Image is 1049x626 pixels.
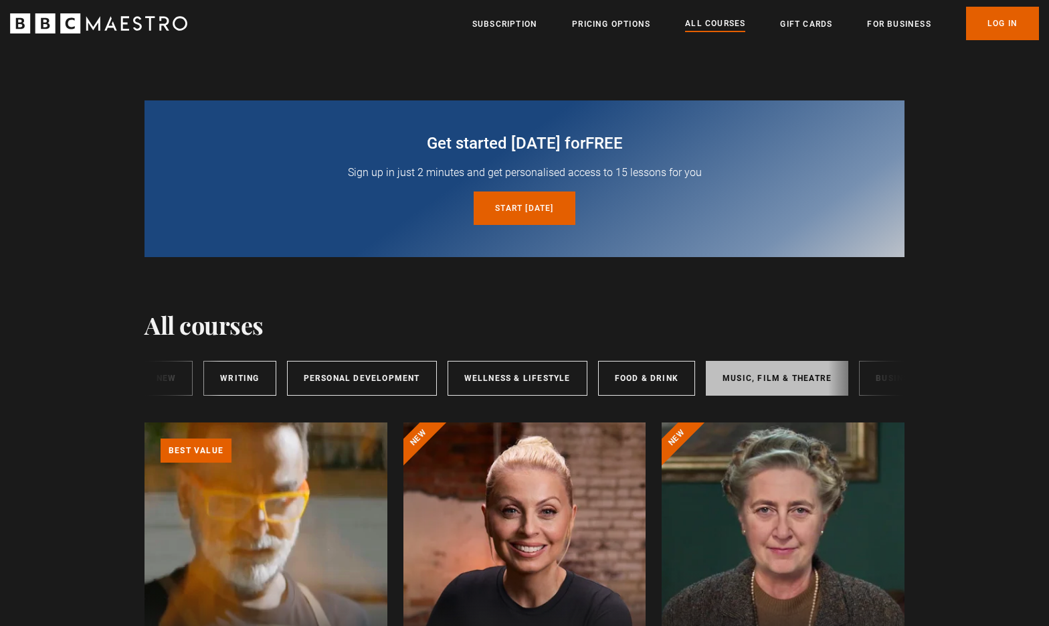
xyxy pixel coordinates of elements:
[780,17,832,31] a: Gift Cards
[572,17,650,31] a: Pricing Options
[867,17,931,31] a: For business
[472,17,537,31] a: Subscription
[177,133,872,154] h2: Get started [DATE] for
[10,13,187,33] svg: BBC Maestro
[474,191,575,225] a: Start [DATE]
[145,311,264,339] h1: All courses
[161,439,231,463] p: Best value
[706,361,848,396] a: Music, Film & Theatre
[472,7,1039,40] nav: Primary
[685,17,745,31] a: All Courses
[177,165,872,181] p: Sign up in just 2 minutes and get personalised access to 15 lessons for you
[287,361,437,396] a: Personal Development
[448,361,587,396] a: Wellness & Lifestyle
[598,361,695,396] a: Food & Drink
[203,361,276,396] a: Writing
[585,134,623,153] span: free
[966,7,1039,40] a: Log In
